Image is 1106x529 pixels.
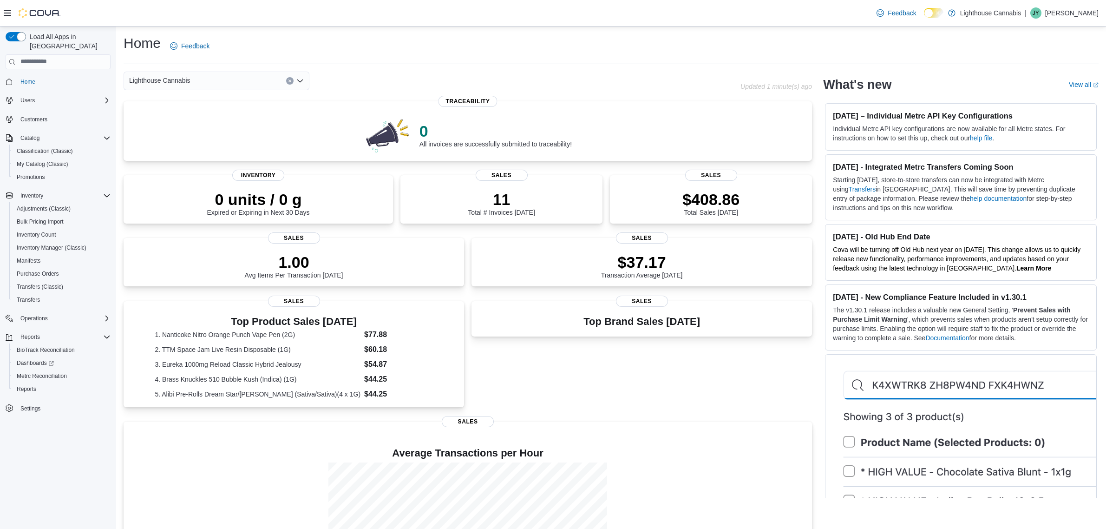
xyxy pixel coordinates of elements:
[181,41,209,51] span: Feedback
[155,330,360,339] dt: 1. Nanticoke Nitro Orange Punch Vape Pen (2G)
[17,359,54,367] span: Dashboards
[232,170,284,181] span: Inventory
[13,159,111,170] span: My Catalog (Classic)
[13,216,111,227] span: Bulk Pricing Import
[13,159,72,170] a: My Catalog (Classic)
[13,145,111,157] span: Classification (Classic)
[155,390,360,399] dt: 5. Alibi Pre-Rolls Dream Star/[PERSON_NAME] (Sativa/Sativa)(4 x 1G)
[1093,82,1099,88] svg: External link
[17,296,40,304] span: Transfers
[9,241,114,254] button: Inventory Manager (Classic)
[17,190,47,201] button: Inventory
[9,215,114,228] button: Bulk Pricing Import
[833,124,1089,143] p: Individual Metrc API key configurations are now available for all Metrc states. For instructions ...
[740,83,812,90] p: Updated 1 minute(s) ago
[20,97,35,104] span: Users
[9,357,114,370] a: Dashboards
[833,292,1089,302] h3: [DATE] - New Compliance Feature Included in v1.30.1
[13,281,111,292] span: Transfers (Classic)
[419,122,572,140] p: 0
[124,34,161,53] h1: Home
[17,385,36,393] span: Reports
[17,113,111,125] span: Customers
[17,190,111,201] span: Inventory
[13,344,79,356] a: BioTrack Reconciliation
[131,448,805,459] h4: Average Transactions per Hour
[155,345,360,354] dt: 2. TTM Space Jam Live Resin Disposable (1G)
[2,312,114,325] button: Operations
[17,231,56,238] span: Inventory Count
[364,329,433,340] dd: $77.88
[245,253,343,279] div: Avg Items Per Transaction [DATE]
[2,189,114,202] button: Inventory
[245,253,343,271] p: 1.00
[20,315,48,322] span: Operations
[970,195,1027,202] a: help documentation
[1030,7,1041,19] div: Jessie Yao
[925,334,969,342] a: Documentation
[268,232,320,244] span: Sales
[13,255,111,266] span: Manifests
[17,346,75,354] span: BioTrack Reconciliation
[17,76,111,87] span: Home
[833,175,1089,212] p: Starting [DATE], store-to-store transfers can now be integrated with Metrc using in [GEOGRAPHIC_D...
[166,37,213,55] a: Feedback
[849,185,876,193] a: Transfers
[2,94,114,107] button: Users
[685,170,737,181] span: Sales
[833,111,1089,120] h3: [DATE] – Individual Metrc API Key Configurations
[9,145,114,158] button: Classification (Classic)
[17,270,59,278] span: Purchase Orders
[20,78,35,86] span: Home
[17,372,67,380] span: Metrc Reconciliation
[17,402,111,414] span: Settings
[616,232,668,244] span: Sales
[155,316,432,327] h3: Top Product Sales [DATE]
[442,416,494,427] span: Sales
[468,190,535,216] div: Total # Invoices [DATE]
[13,357,58,369] a: Dashboards
[960,7,1021,19] p: Lighthouse Cannabis
[17,160,68,168] span: My Catalog (Classic)
[1025,7,1027,19] p: |
[9,267,114,280] button: Purchase Orders
[13,203,74,214] a: Adjustments (Classic)
[207,190,310,209] p: 0 units / 0 g
[873,4,920,22] a: Feedback
[13,172,49,183] a: Promotions
[419,122,572,148] div: All invoices are successfully submitted to traceability!
[13,229,111,240] span: Inventory Count
[9,293,114,306] button: Transfers
[9,158,114,171] button: My Catalog (Classic)
[13,294,44,305] a: Transfers
[155,360,360,369] dt: 3. Eureka 1000mg Reload Classic Hybrid Jealousy
[833,305,1089,343] p: The v1.30.1 release includes a valuable new General Setting, ' ', which prevents sales when produ...
[13,384,40,395] a: Reports
[13,255,44,266] a: Manifests
[601,253,683,279] div: Transaction Average [DATE]
[17,313,52,324] button: Operations
[2,401,114,415] button: Settings
[1045,7,1099,19] p: [PERSON_NAME]
[1069,81,1099,88] a: View allExternal link
[364,344,433,355] dd: $60.18
[20,192,43,199] span: Inventory
[9,344,114,357] button: BioTrack Reconciliation
[364,359,433,370] dd: $54.87
[888,8,916,18] span: Feedback
[19,8,60,18] img: Cova
[17,403,44,414] a: Settings
[17,95,39,106] button: Users
[970,134,992,142] a: help file
[2,132,114,145] button: Catalog
[17,205,71,212] span: Adjustments (Classic)
[17,244,86,251] span: Inventory Manager (Classic)
[9,228,114,241] button: Inventory Count
[583,316,700,327] h3: Top Brand Sales [DATE]
[13,294,111,305] span: Transfers
[833,162,1089,172] h3: [DATE] - Integrated Metrc Transfers Coming Soon
[833,306,1071,323] strong: Prevent Sales with Purchase Limit Warning
[17,95,111,106] span: Users
[13,268,63,279] a: Purchase Orders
